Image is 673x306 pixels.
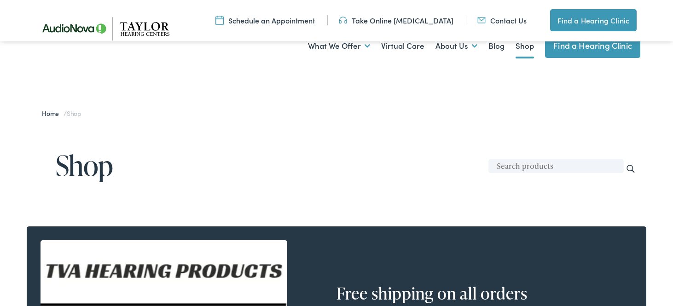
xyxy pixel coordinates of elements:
img: utility icon [477,15,486,25]
img: utility icon [215,15,224,25]
a: Virtual Care [381,29,424,63]
a: Home [42,109,64,118]
a: About Us [435,29,477,63]
img: utility icon [339,15,347,25]
input: Search products [488,159,624,173]
a: Take Online [MEDICAL_DATA] [339,15,453,25]
a: Schedule an Appointment [215,15,315,25]
span: Shop [67,109,81,118]
a: Find a Hearing Clinic [550,9,637,31]
h2: Free shipping on all orders [336,283,576,303]
a: Blog [488,29,505,63]
a: What We Offer [308,29,370,63]
a: Contact Us [477,15,527,25]
a: Find a Hearing Clinic [545,33,640,58]
input: Search [626,164,636,174]
a: Shop [516,29,534,63]
h1: Shop [56,150,640,180]
span: / [42,109,81,118]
